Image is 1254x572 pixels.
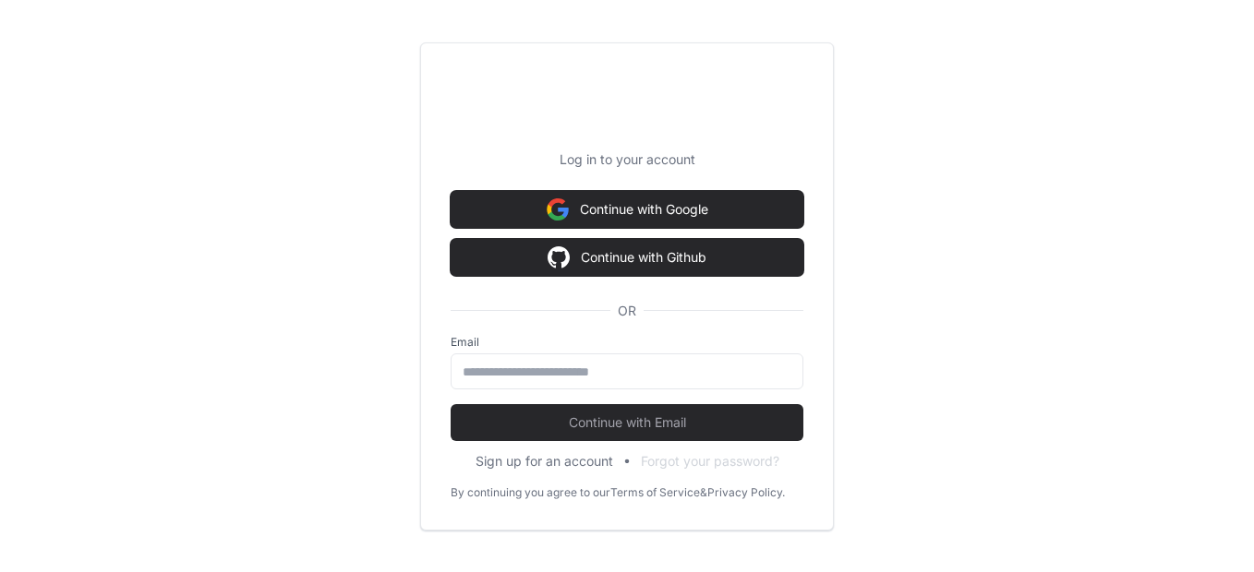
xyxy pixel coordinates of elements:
button: Forgot your password? [641,452,779,471]
div: By continuing you agree to our [451,485,610,500]
span: OR [610,302,644,320]
img: Sign in with google [548,239,570,276]
button: Continue with Github [451,239,803,276]
button: Sign up for an account [476,452,613,471]
label: Email [451,335,803,350]
a: Privacy Policy. [707,485,785,500]
p: Log in to your account [451,150,803,169]
button: Continue with Google [451,191,803,228]
span: Continue with Email [451,413,803,432]
a: Terms of Service [610,485,700,500]
button: Continue with Email [451,404,803,441]
img: Sign in with google [547,191,569,228]
div: & [700,485,707,500]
